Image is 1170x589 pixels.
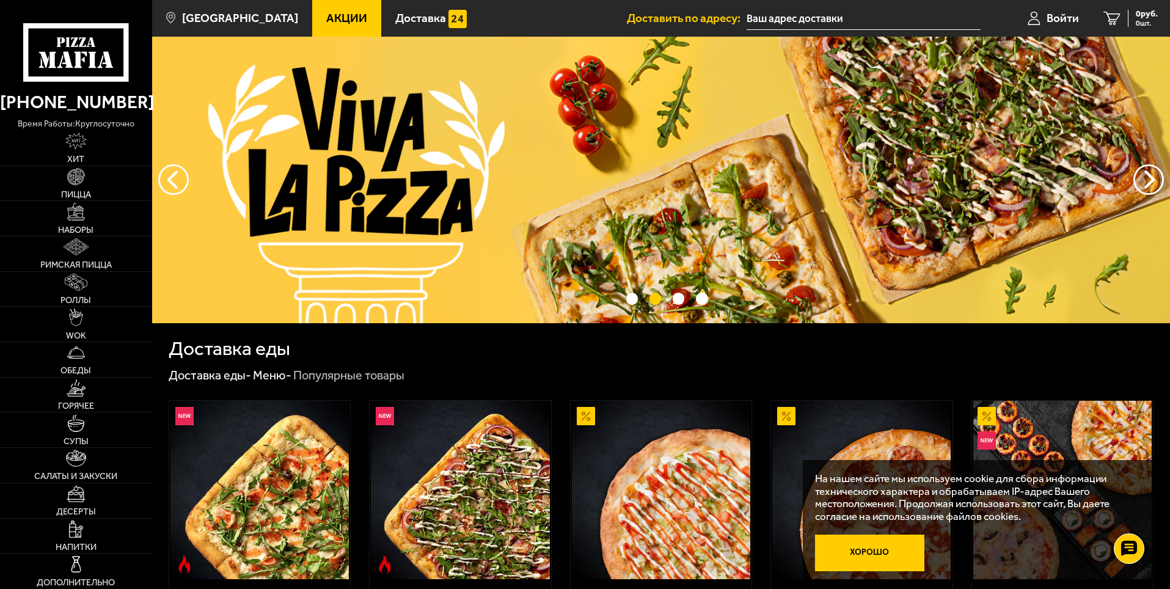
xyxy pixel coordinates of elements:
span: Пицца [61,190,91,199]
span: Роллы [60,296,91,304]
img: 15daf4d41897b9f0e9f617042186c801.svg [448,10,467,28]
a: НовинкаОстрое блюдоРимская с креветками [169,401,351,579]
span: WOK [66,331,86,340]
img: Пепперони 25 см (толстое с сыром) [772,401,951,579]
a: АкционныйНовинкаВсё включено [971,401,1153,579]
span: Напитки [56,543,97,551]
a: Меню- [253,368,291,382]
button: Хорошо [815,535,925,571]
img: Аль-Шам 25 см (тонкое тесто) [572,401,750,579]
span: [GEOGRAPHIC_DATA] [182,12,298,24]
span: Доставка [395,12,446,24]
p: На нашем сайте мы используем cookie для сбора информации технического характера и обрабатываем IP... [815,472,1135,523]
a: Доставка еды- [169,368,251,382]
img: Всё включено [973,401,1152,579]
img: Новинка [376,407,394,425]
img: Римская с мясным ассорти [371,401,549,579]
input: Ваш адрес доставки [747,7,981,30]
img: Римская с креветками [170,401,349,579]
img: Акционный [777,407,795,425]
span: Салаты и закуски [34,472,117,480]
h1: Доставка еды [169,339,290,359]
span: Десерты [56,507,96,516]
span: Горячее [58,401,94,410]
img: Акционный [978,407,996,425]
button: следующий [158,164,189,195]
span: Дополнительно [37,578,115,587]
span: Супы [64,437,89,445]
span: Наборы [58,225,93,234]
button: точки переключения [696,293,707,304]
img: Острое блюдо [175,555,194,574]
button: предыдущий [1133,164,1164,195]
button: точки переключения [673,293,684,304]
span: Войти [1047,12,1079,24]
span: Римская пицца [40,260,112,269]
span: Доставить по адресу: [627,12,747,24]
span: 0 руб. [1136,10,1158,18]
img: Острое блюдо [376,555,394,574]
a: НовинкаОстрое блюдоРимская с мясным ассорти [370,401,551,579]
span: Акции [326,12,367,24]
img: Новинка [175,407,194,425]
span: 0 шт. [1136,20,1158,27]
img: Новинка [978,431,996,450]
div: Популярные товары [293,368,404,384]
a: АкционныйАль-Шам 25 см (тонкое тесто) [571,401,752,579]
button: точки переключения [626,293,638,304]
button: точки переключения [649,293,661,304]
span: Обеды [60,366,91,375]
a: АкционныйПепперони 25 см (толстое с сыром) [771,401,952,579]
img: Акционный [577,407,595,425]
span: Хит [67,155,84,163]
